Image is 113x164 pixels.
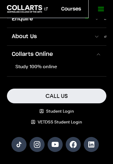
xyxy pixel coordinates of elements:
a: Follow us on Facebook [66,137,81,152]
a: Collarts Online [7,46,106,63]
span: Enquire [7,15,94,23]
a: Follow us on Instagram [30,137,45,152]
span: Collarts Online [7,50,96,58]
span: About Us [7,33,94,41]
a: Study 100% online [13,63,102,70]
a: Follow us on LinkedIn [84,137,99,152]
a: VETDSS Student Login [7,119,106,125]
a: Follow us on YouTube [48,137,63,152]
div: Go to homepage [7,5,48,13]
a: Student Login [7,108,106,114]
a: Enquire [7,10,106,28]
a: Follow us on TikTok [11,137,27,152]
a: Call Us [7,89,106,103]
a: About Us [7,28,106,45]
